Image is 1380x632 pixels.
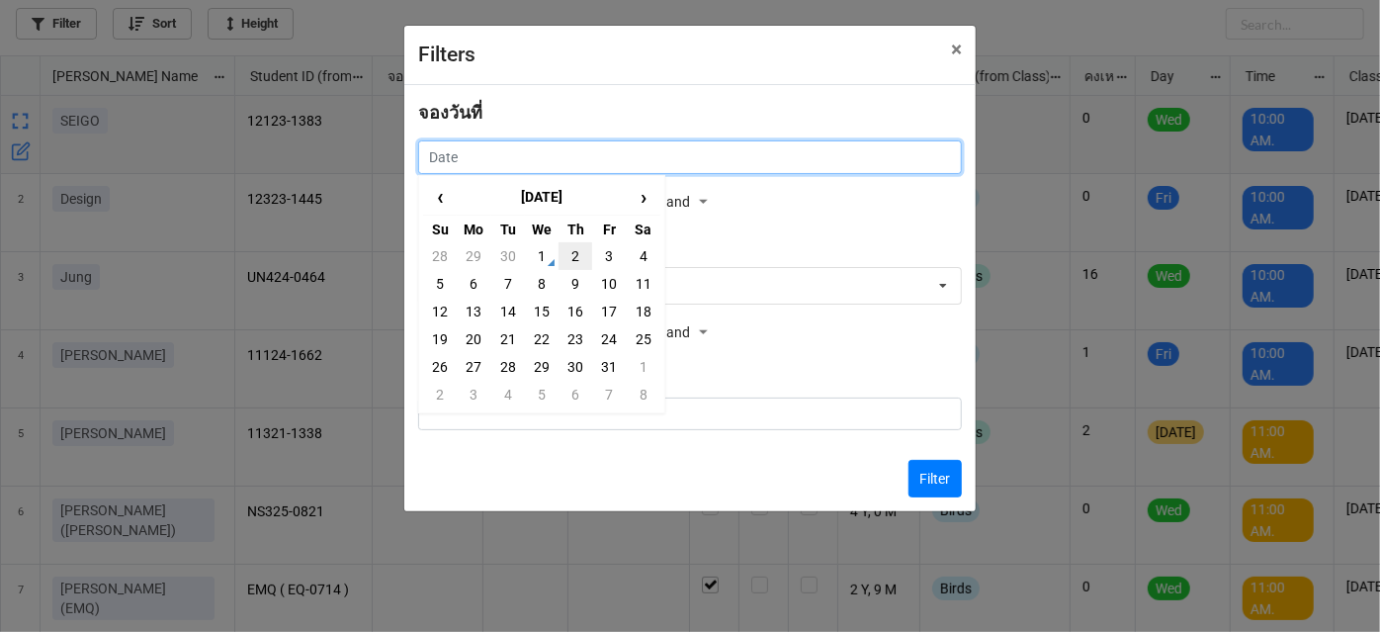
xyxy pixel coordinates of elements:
td: 16 [559,298,592,325]
td: 15 [525,298,559,325]
td: 30 [491,242,525,270]
td: 22 [525,325,559,353]
th: Sa [627,215,660,242]
th: Th [559,215,592,242]
td: 8 [525,270,559,298]
td: 12 [423,298,457,325]
td: 11 [627,270,660,298]
span: ‹ [424,181,456,214]
th: Tu [491,215,525,242]
td: 13 [457,298,490,325]
td: 28 [423,242,457,270]
td: 23 [559,325,592,353]
td: 2 [423,381,457,408]
td: 20 [457,325,490,353]
td: 31 [592,353,626,381]
th: Mo [457,215,490,242]
td: 2 [559,242,592,270]
div: Filters [418,40,907,71]
button: Filter [908,460,962,497]
div: and [666,318,714,348]
td: 10 [592,270,626,298]
th: Su [423,215,457,242]
th: [DATE] [457,180,626,216]
td: 24 [592,325,626,353]
td: 9 [559,270,592,298]
td: 30 [559,353,592,381]
td: 18 [627,298,660,325]
td: 28 [491,353,525,381]
td: 7 [491,270,525,298]
td: 17 [592,298,626,325]
td: 27 [457,353,490,381]
td: 19 [423,325,457,353]
td: 4 [627,242,660,270]
td: 29 [457,242,490,270]
label: จองวันที่ [418,99,482,127]
td: 1 [627,353,660,381]
td: 5 [525,381,559,408]
td: 29 [525,353,559,381]
span: › [628,181,659,214]
td: 8 [627,381,660,408]
td: 25 [627,325,660,353]
th: We [525,215,559,242]
th: Fr [592,215,626,242]
td: 14 [491,298,525,325]
div: and [666,188,714,218]
td: 3 [457,381,490,408]
td: 6 [457,270,490,298]
td: 1 [525,242,559,270]
td: 5 [423,270,457,298]
td: 21 [491,325,525,353]
input: Date [418,140,962,174]
td: 4 [491,381,525,408]
td: 26 [423,353,457,381]
span: × [951,38,962,61]
td: 7 [592,381,626,408]
td: 3 [592,242,626,270]
td: 6 [559,381,592,408]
